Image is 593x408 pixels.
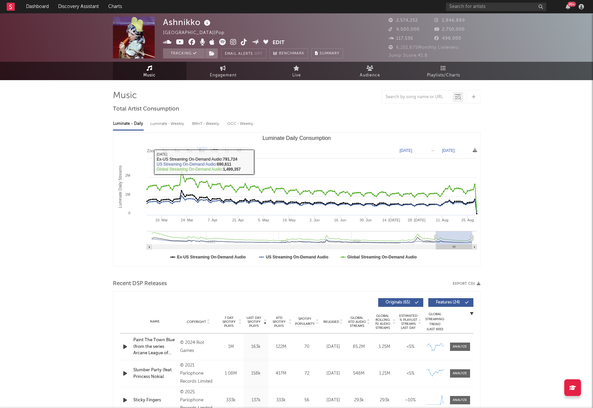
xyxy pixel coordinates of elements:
[360,71,380,79] span: Audience
[453,282,480,286] button: Export CSV
[446,3,546,11] input: Search for artists
[374,314,392,330] span: Global Rolling 7D Audio Streams
[207,218,217,222] text: 7. Apr
[187,320,206,324] span: Copyright
[133,337,177,357] a: Paint The Town Blue (from the series Arcane League of Legends)
[322,397,344,404] div: [DATE]
[323,320,339,324] span: Released
[436,218,448,222] text: 11. Aug
[237,149,241,153] text: All
[295,344,319,350] div: 70
[133,367,177,380] a: Slumber Party (feat. Princess Nokia)
[399,370,422,377] div: <5%
[431,148,435,153] text: →
[461,218,474,222] text: 25. Aug
[133,397,177,404] a: Sticky Fingers
[333,62,407,80] a: Audience
[266,255,328,259] text: US Streaming On-Demand Audio
[348,397,370,404] div: 293k
[180,362,216,386] div: © 2021 Parlophone Records Limited.
[389,18,418,23] span: 2,574,252
[199,149,204,153] text: 6m
[163,29,232,37] div: [GEOGRAPHIC_DATA] | Pop
[113,280,167,288] span: Recent DSP Releases
[407,62,480,80] a: Playlists/Charts
[113,133,480,266] svg: Luminate Daily Consumption
[309,218,319,222] text: 2. Jun
[232,218,244,222] text: 21. Apr
[434,18,465,23] span: 1,946,889
[125,173,130,177] text: 2M
[270,48,308,58] a: Benchmark
[220,397,242,404] div: 333k
[389,36,413,41] span: 117,536
[113,105,179,113] span: Total Artist Consumption
[320,52,339,55] span: Summary
[408,218,425,222] text: 28. [DATE]
[442,148,455,153] text: [DATE]
[334,218,346,222] text: 16. Jun
[270,397,292,404] div: 333k
[162,149,167,153] text: 1w
[258,218,269,222] text: 5. May
[389,53,428,58] span: Jump Score: 41.8
[163,48,205,58] button: Tracking
[427,71,460,79] span: Playlists/Charts
[155,218,168,222] text: 10. Mar
[270,344,292,350] div: 122M
[186,149,192,153] text: 3m
[128,211,130,215] text: 0
[348,316,366,328] span: Global ATD Audio Streams
[180,339,216,355] div: © 2024 Riot Games
[322,344,344,350] div: [DATE]
[143,71,156,79] span: Music
[295,317,315,327] span: Spotify Popularity
[566,4,570,9] button: 99+
[220,370,242,377] div: 1.08M
[374,370,396,377] div: 1.21M
[227,118,254,130] div: OCC - Weekly
[389,45,459,50] span: 6,251,675 Monthly Listeners
[425,312,445,332] div: Global Streaming Trend (Last 60D)
[295,370,319,377] div: 72
[210,149,218,153] text: YTD
[273,39,285,47] button: Edit
[113,62,186,80] a: Music
[400,148,412,153] text: [DATE]
[225,149,229,153] text: 1y
[262,135,331,141] text: Luminate Daily Consumption
[399,397,422,404] div: ~ 10 %
[378,298,423,307] button: Originals(65)
[399,314,418,330] span: Estimated % Playlist Streams Last Day
[292,71,301,79] span: Live
[210,71,237,79] span: Engagement
[150,118,185,130] div: Luminate - Weekly
[186,62,260,80] a: Engagement
[147,149,157,153] text: Zoom
[270,370,292,377] div: 417M
[177,255,246,259] text: Ex-US Streaming On-Demand Audio
[348,370,370,377] div: 548M
[192,118,220,130] div: BMAT - Weekly
[220,316,238,328] span: 7 Day Spotify Plays
[382,218,400,222] text: 14. [DATE]
[434,27,465,32] span: 2,750,000
[118,166,122,208] text: Luminate Daily Streams
[433,300,463,304] span: Features ( 24 )
[382,94,453,100] input: Search by song name or URL
[389,27,420,32] span: 4,500,000
[359,218,372,222] text: 30. Jun
[125,192,130,196] text: 1M
[245,344,267,350] div: 163k
[568,2,576,7] div: 99 +
[399,344,422,350] div: <5%
[181,218,193,222] text: 24. Mar
[245,370,267,377] div: 158k
[270,316,288,328] span: ATD Spotify Plays
[383,300,413,304] span: Originals ( 65 )
[322,370,344,377] div: [DATE]
[174,149,180,153] text: 1m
